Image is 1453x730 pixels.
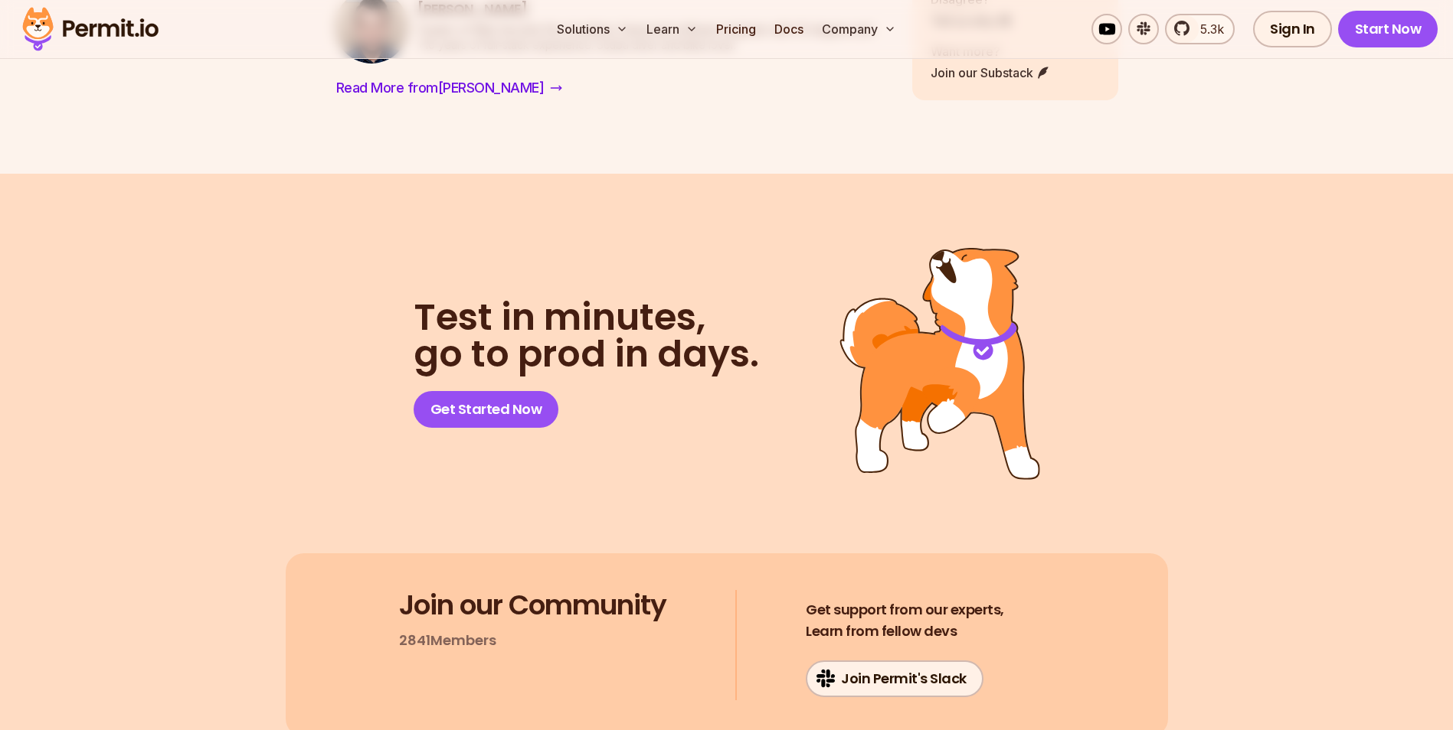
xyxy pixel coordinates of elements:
span: Get support from our experts, [806,599,1004,621]
p: 2841 Members [399,630,496,651]
a: Pricing [710,14,762,44]
a: Join our Substack [931,64,1050,82]
a: Sign In [1253,11,1332,47]
img: Permit logo [15,3,165,55]
span: Test in minutes, [414,299,759,336]
h2: go to prod in days. [414,299,759,373]
button: Learn [640,14,704,44]
a: Start Now [1338,11,1438,47]
button: Company [816,14,902,44]
a: Get Started Now [414,391,559,428]
span: Read More from [PERSON_NAME] [336,77,545,99]
h4: Learn from fellow devs [806,599,1004,642]
a: Read More from[PERSON_NAME] [335,76,565,100]
a: Docs [768,14,810,44]
h3: Join our Community [399,590,666,621]
span: 5.3k [1191,20,1224,38]
a: Join Permit's Slack [806,660,983,697]
button: Solutions [551,14,634,44]
a: 5.3k [1165,14,1235,44]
